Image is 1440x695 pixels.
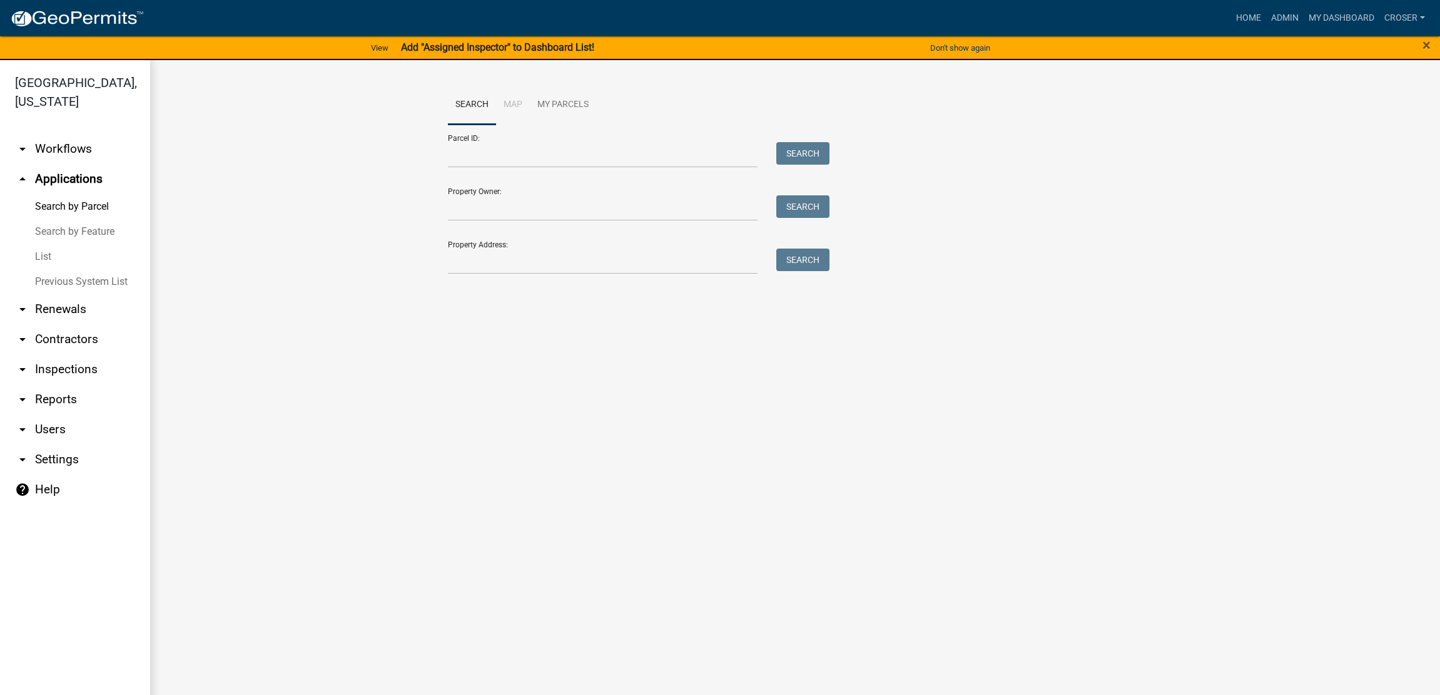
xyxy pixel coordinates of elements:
[448,85,496,125] a: Search
[15,392,30,407] i: arrow_drop_down
[15,332,30,347] i: arrow_drop_down
[15,362,30,377] i: arrow_drop_down
[1231,6,1266,30] a: Home
[530,85,596,125] a: My Parcels
[15,302,30,317] i: arrow_drop_down
[15,142,30,157] i: arrow_drop_down
[1422,38,1431,53] button: Close
[15,452,30,467] i: arrow_drop_down
[1422,36,1431,54] span: ×
[1379,6,1430,30] a: croser
[401,41,594,53] strong: Add "Assigned Inspector" to Dashboard List!
[15,172,30,187] i: arrow_drop_up
[15,482,30,497] i: help
[1304,6,1379,30] a: My Dashboard
[776,142,829,165] button: Search
[1266,6,1304,30] a: Admin
[925,38,995,58] button: Don't show again
[776,195,829,218] button: Search
[366,38,393,58] a: View
[15,422,30,437] i: arrow_drop_down
[776,249,829,271] button: Search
